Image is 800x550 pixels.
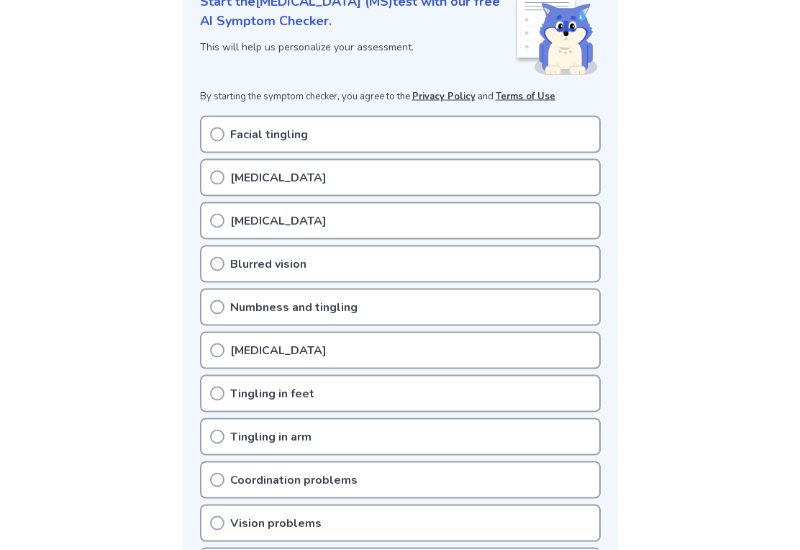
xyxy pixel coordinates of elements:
[230,472,358,489] p: Coordination problems
[230,169,327,186] p: [MEDICAL_DATA]
[230,428,312,446] p: Tingling in arm
[230,212,327,230] p: [MEDICAL_DATA]
[230,342,327,359] p: [MEDICAL_DATA]
[230,385,314,402] p: Tingling in feet
[496,90,555,103] a: Terms of Use
[200,40,514,55] p: This will help us personalize your assessment.
[230,256,306,273] p: Blurred vision
[200,90,601,104] p: By starting the symptom checker, you agree to the and
[412,90,476,103] a: Privacy Policy
[230,515,322,532] p: Vision problems
[230,126,308,143] p: Facial tingling
[230,299,358,316] p: Numbness and tingling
